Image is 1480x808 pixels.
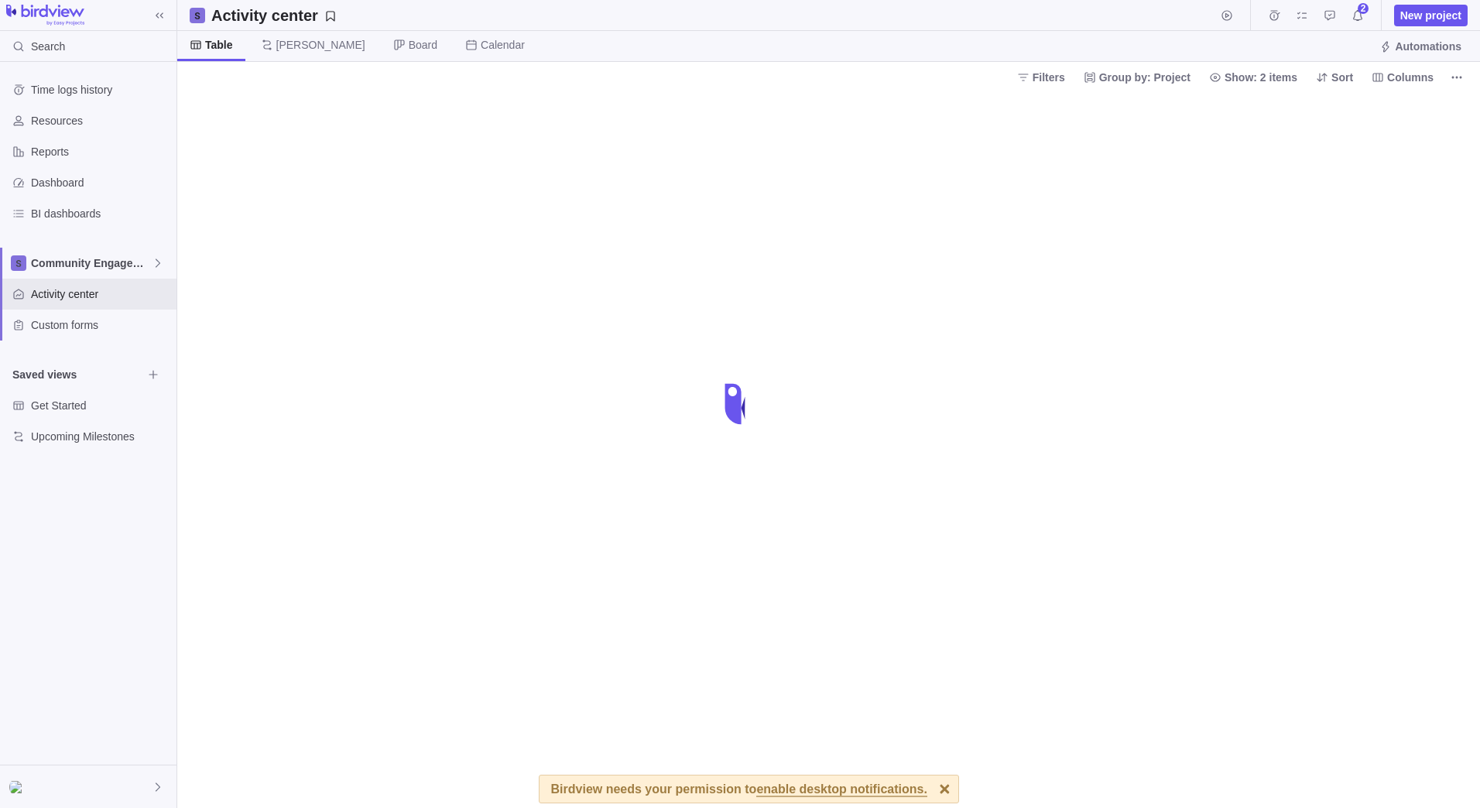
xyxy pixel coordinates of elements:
[205,37,233,53] span: Table
[1319,12,1341,24] a: Approval requests
[6,5,84,26] img: logo
[1011,67,1071,88] span: Filters
[211,5,318,26] h2: Activity center
[1373,36,1468,57] span: Automations
[551,775,927,803] div: Birdview needs your permission to
[1263,12,1285,24] a: Time logs
[756,783,927,797] span: enable desktop notifications.
[31,398,170,413] span: Get Started
[1319,5,1341,26] span: Approval requests
[1099,70,1191,85] span: Group by: Project
[31,39,65,54] span: Search
[31,82,170,98] span: Time logs history
[1446,67,1468,88] span: More actions
[1310,67,1359,88] span: Sort
[1395,39,1461,54] span: Automations
[1291,12,1313,24] a: My assignments
[31,429,170,444] span: Upcoming Milestones
[12,367,142,382] span: Saved views
[31,206,170,221] span: BI dashboards
[1216,5,1238,26] span: Start timer
[205,5,343,26] span: Save your current layout and filters as a View
[1387,70,1434,85] span: Columns
[1394,5,1468,26] span: New project
[31,317,170,333] span: Custom forms
[1033,70,1065,85] span: Filters
[31,113,170,128] span: Resources
[1077,67,1197,88] span: Group by: Project
[409,37,437,53] span: Board
[1203,67,1304,88] span: Show: 2 items
[1365,67,1440,88] span: Columns
[1347,5,1369,26] span: Notifications
[1291,5,1313,26] span: My assignments
[31,175,170,190] span: Dashboard
[1400,8,1461,23] span: New project
[1225,70,1297,85] span: Show: 2 items
[1347,12,1369,24] a: Notifications
[709,373,771,435] div: loading
[9,778,28,796] div: Emerita D’Sylva
[31,255,152,271] span: Community Engagement
[276,37,365,53] span: [PERSON_NAME]
[142,364,164,385] span: Browse views
[31,286,170,302] span: Activity center
[1331,70,1353,85] span: Sort
[1263,5,1285,26] span: Time logs
[31,144,170,159] span: Reports
[9,781,28,793] img: Show
[481,37,525,53] span: Calendar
